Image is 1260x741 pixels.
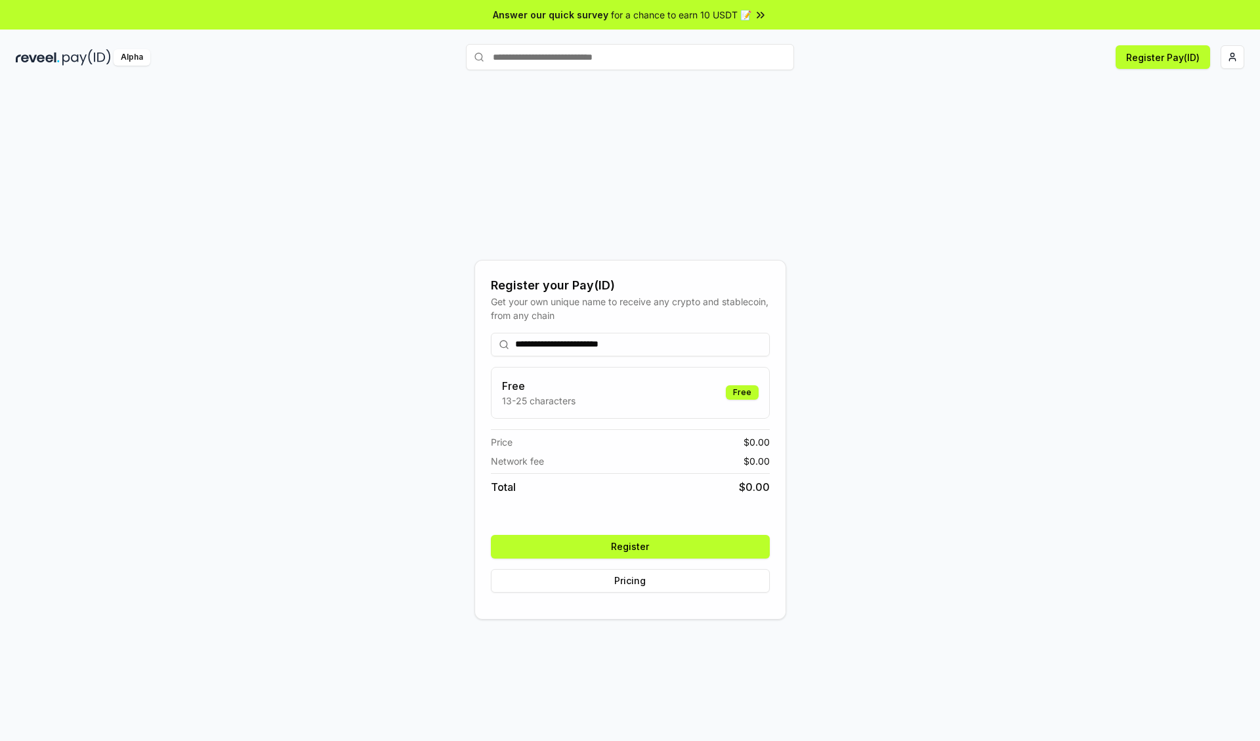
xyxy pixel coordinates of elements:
[16,49,60,66] img: reveel_dark
[493,8,608,22] span: Answer our quick survey
[502,394,576,408] p: 13-25 characters
[726,385,759,400] div: Free
[491,295,770,322] div: Get your own unique name to receive any crypto and stablecoin, from any chain
[491,479,516,495] span: Total
[1116,45,1210,69] button: Register Pay(ID)
[491,569,770,593] button: Pricing
[491,454,544,468] span: Network fee
[491,276,770,295] div: Register your Pay(ID)
[744,435,770,449] span: $ 0.00
[744,454,770,468] span: $ 0.00
[739,479,770,495] span: $ 0.00
[502,378,576,394] h3: Free
[62,49,111,66] img: pay_id
[114,49,150,66] div: Alpha
[611,8,751,22] span: for a chance to earn 10 USDT 📝
[491,435,513,449] span: Price
[491,535,770,559] button: Register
